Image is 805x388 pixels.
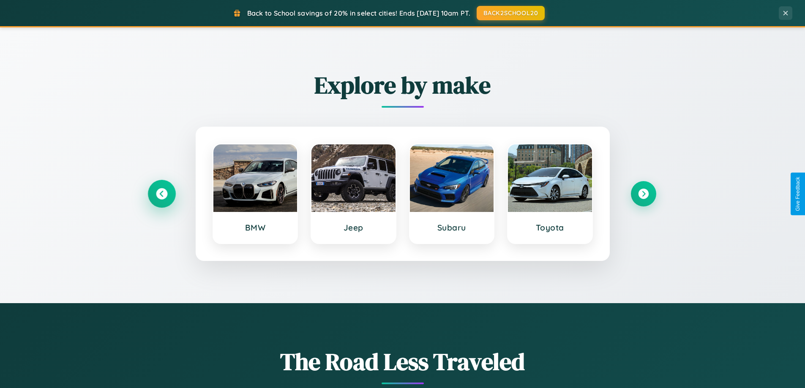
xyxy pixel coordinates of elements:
[247,9,470,17] span: Back to School savings of 20% in select cities! Ends [DATE] 10am PT.
[222,222,289,233] h3: BMW
[477,6,545,20] button: BACK2SCHOOL20
[795,177,801,211] div: Give Feedback
[516,222,584,233] h3: Toyota
[320,222,387,233] h3: Jeep
[149,345,656,378] h1: The Road Less Traveled
[149,69,656,101] h2: Explore by make
[418,222,486,233] h3: Subaru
